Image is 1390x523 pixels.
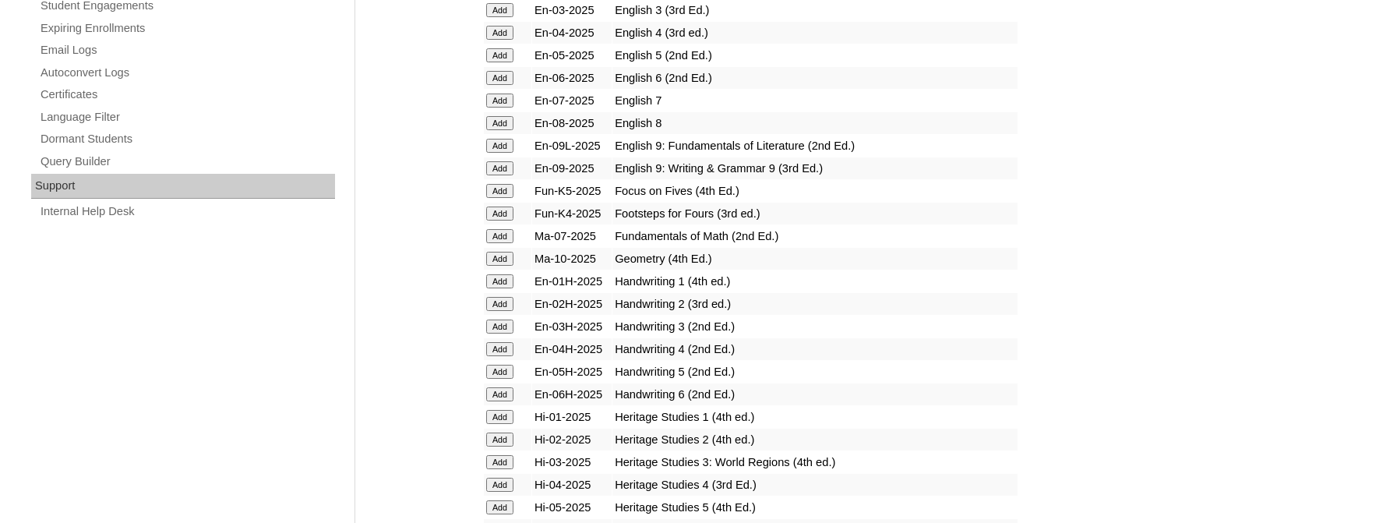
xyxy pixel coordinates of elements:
input: Add [486,387,513,401]
td: En-05-2025 [532,44,612,66]
input: Add [486,116,513,130]
td: Handwriting 1 (4th ed.) [612,270,1018,292]
td: Fun-K5-2025 [532,180,612,202]
td: Heritage Studies 5 (4th Ed.) [612,496,1018,518]
td: Focus on Fives (4th Ed.) [612,180,1018,202]
td: English 9: Fundamentals of Literature (2nd Ed.) [612,135,1018,157]
td: Heritage Studies 4 (3rd Ed.) [612,474,1018,496]
a: Autoconvert Logs [39,63,335,83]
td: En-02H-2025 [532,293,612,315]
td: En-04-2025 [532,22,612,44]
td: En-09L-2025 [532,135,612,157]
td: Fun-K4-2025 [532,203,612,224]
td: Handwriting 6 (2nd Ed.) [612,383,1018,405]
input: Add [486,229,513,243]
td: English 6 (2nd Ed.) [612,67,1018,89]
td: En-05H-2025 [532,361,612,383]
td: Hi-01-2025 [532,406,612,428]
input: Add [486,365,513,379]
td: Hi-02-2025 [532,429,612,451]
input: Add [486,48,513,62]
input: Add [486,274,513,288]
td: Ma-10-2025 [532,248,612,270]
div: Support [31,174,335,199]
td: Hi-04-2025 [532,474,612,496]
a: Expiring Enrollments [39,19,335,38]
td: Heritage Studies 3: World Regions (4th ed.) [612,451,1018,473]
td: Handwriting 2 (3rd ed.) [612,293,1018,315]
input: Add [486,161,513,175]
td: Geometry (4th Ed.) [612,248,1018,270]
td: En-03H-2025 [532,316,612,337]
input: Add [486,71,513,85]
td: English 4 (3rd ed.) [612,22,1018,44]
a: Certificates [39,85,335,104]
td: English 9: Writing & Grammar 9 (3rd Ed.) [612,157,1018,179]
td: Hi-03-2025 [532,451,612,473]
input: Add [486,26,513,40]
input: Add [486,320,513,334]
td: Hi-05-2025 [532,496,612,518]
input: Add [486,410,513,424]
td: En-04H-2025 [532,338,612,360]
td: Handwriting 5 (2nd Ed.) [612,361,1018,383]
td: Footsteps for Fours (3rd ed.) [612,203,1018,224]
td: English 8 [612,112,1018,134]
input: Add [486,139,513,153]
td: En-01H-2025 [532,270,612,292]
td: Handwriting 3 (2nd Ed.) [612,316,1018,337]
a: Language Filter [39,108,335,127]
td: English 7 [612,90,1018,111]
td: En-09-2025 [532,157,612,179]
td: Ma-07-2025 [532,225,612,247]
input: Add [486,433,513,447]
input: Add [486,207,513,221]
input: Add [486,478,513,492]
input: Add [486,455,513,469]
td: En-07-2025 [532,90,612,111]
input: Add [486,252,513,266]
input: Add [486,297,513,311]
input: Add [486,184,513,198]
a: Dormant Students [39,129,335,149]
a: Email Logs [39,41,335,60]
td: En-06-2025 [532,67,612,89]
td: En-08-2025 [532,112,612,134]
td: Heritage Studies 2 (4th ed.) [612,429,1018,451]
input: Add [486,3,513,17]
td: English 5 (2nd Ed.) [612,44,1018,66]
input: Add [486,94,513,108]
input: Add [486,342,513,356]
td: Fundamentals of Math (2nd Ed.) [612,225,1018,247]
td: En-06H-2025 [532,383,612,405]
td: Handwriting 4 (2nd Ed.) [612,338,1018,360]
a: Query Builder [39,152,335,171]
a: Internal Help Desk [39,202,335,221]
td: Heritage Studies 1 (4th ed.) [612,406,1018,428]
input: Add [486,500,513,514]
